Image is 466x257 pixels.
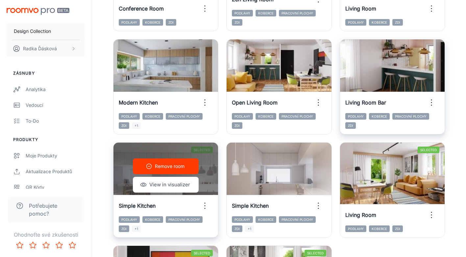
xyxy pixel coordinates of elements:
div: Analytika [26,86,85,93]
span: Selected [191,250,213,256]
h6: Living Room [345,211,376,219]
div: Moje produkty [26,152,85,159]
span: Zdi [232,19,242,26]
button: Rate 3 star [39,239,53,252]
button: Radka Ďásková [7,40,85,57]
h6: Simple Kitchen [232,202,269,210]
button: Design Collection [7,23,85,40]
span: Podlahy [232,113,253,120]
span: Pracovní plochy [279,10,316,16]
span: Zdi [392,19,403,26]
h6: Living Room [345,5,376,12]
span: Pracovní plochy [166,113,203,120]
span: Podlahy [345,225,366,232]
span: Koberce [369,113,390,120]
span: Zdi [345,122,356,129]
span: Podlahy [232,216,253,223]
span: Pracovní plochy [279,216,316,223]
span: Potřebujete pomoc? [29,202,76,218]
p: Ohodnoťte své zkušenosti [5,231,86,239]
span: Koberce [256,113,276,120]
span: +1 [245,225,254,232]
button: Rate 5 star [66,239,79,252]
h6: Open Living Room [232,99,278,106]
span: Podlahy [345,19,366,26]
span: +1 [132,122,141,129]
span: Pracovní plochy [166,216,203,223]
button: Rate 2 star [26,239,39,252]
span: Koberce [256,216,276,223]
p: Radka Ďásková [23,45,57,52]
span: Koberce [369,225,390,232]
p: Remove room [155,163,184,170]
h6: Conference Room [119,5,164,12]
button: Rate 1 star [13,239,26,252]
button: View in visualizer [133,177,199,193]
span: Zdi [119,122,129,129]
div: QR kódy [26,184,85,191]
img: Roomvo PRO Beta [7,8,69,15]
span: Pracovní plochy [392,113,429,120]
p: Design Collection [14,28,51,35]
button: Rate 4 star [53,239,66,252]
button: Remove room [133,158,199,174]
span: Podlahy [119,216,140,223]
span: Podlahy [119,113,140,120]
div: Vedoucí [26,102,85,109]
span: Podlahy [345,113,366,120]
span: Koberce [369,19,390,26]
span: Zdi [232,225,242,232]
span: Koberce [142,113,163,120]
span: Podlahy [119,19,140,26]
span: Selected [305,250,326,256]
span: Zdi [392,225,403,232]
span: Selected [418,147,439,153]
span: Koberce [256,10,276,16]
span: +1 [132,225,141,232]
h6: Simple Kitchen [119,202,156,210]
span: Koberce [142,216,163,223]
h6: Modern Kitchen [119,99,158,106]
span: Zdi [119,225,129,232]
span: Zdi [232,122,242,129]
span: Zdi [166,19,176,26]
div: To-do [26,117,85,125]
span: Pracovní plochy [279,113,316,120]
span: Koberce [142,19,163,26]
span: Podlahy [232,10,253,16]
div: Aktualizace produktů [26,168,85,175]
h6: Living Room Bar [345,99,386,106]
